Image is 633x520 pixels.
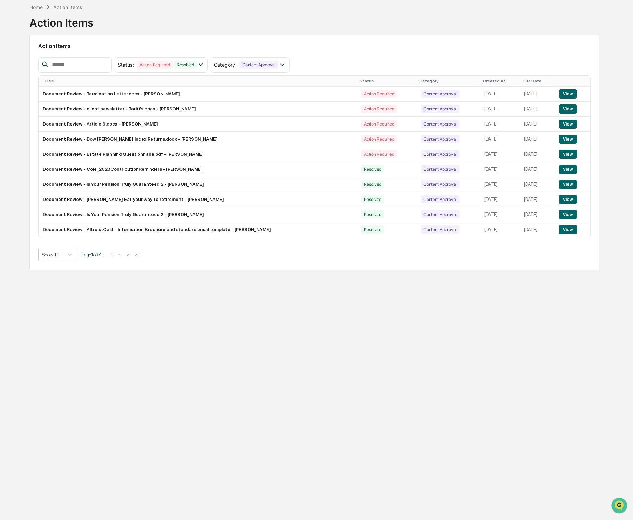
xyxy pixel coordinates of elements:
[559,121,577,127] a: View
[48,86,90,98] a: 🗄️Attestations
[520,147,555,162] td: [DATE]
[559,106,577,112] a: View
[107,251,115,257] button: |<
[361,180,384,188] div: Resolved
[70,119,85,124] span: Pylon
[523,79,552,83] div: Due Date
[361,120,397,128] div: Action Required
[520,117,555,132] td: [DATE]
[137,61,172,69] div: Action Required
[559,104,577,114] button: View
[124,251,131,257] button: >
[24,54,115,61] div: Start new chat
[520,207,555,222] td: [DATE]
[360,79,414,83] div: Status
[520,102,555,117] td: [DATE]
[421,165,460,173] div: Content Approval
[39,102,357,117] td: Document Review - client newsletter - Tariffs.docx - [PERSON_NAME]
[44,79,354,83] div: Title
[559,212,577,217] a: View
[39,132,357,147] td: Document Review - Dow [PERSON_NAME] Index Returns.docx - [PERSON_NAME]
[520,192,555,207] td: [DATE]
[559,89,577,99] button: View
[49,119,85,124] a: Powered byPylon
[29,11,93,29] div: Action Items
[421,90,460,98] div: Content Approval
[118,62,134,68] span: Status :
[480,132,520,147] td: [DATE]
[421,120,460,128] div: Content Approval
[4,99,47,112] a: 🔎Data Lookup
[559,225,577,234] button: View
[39,87,357,102] td: Document Review - Termination Letter.docx - [PERSON_NAME]
[132,251,141,257] button: >|
[559,136,577,142] a: View
[7,89,13,95] div: 🖐️
[7,15,128,26] p: How can we help?
[39,177,357,192] td: Document Review - Is Your Pension Truly Guaranteed 2 - [PERSON_NAME]
[419,79,477,83] div: Category
[559,182,577,187] a: View
[51,89,56,95] div: 🗄️
[421,195,460,203] div: Content Approval
[480,147,520,162] td: [DATE]
[14,88,45,95] span: Preclearance
[559,91,577,96] a: View
[239,61,278,69] div: Content Approval
[559,180,577,189] button: View
[559,210,577,219] button: View
[39,162,357,177] td: Document Review - Cole_2023ContributionReminders - [PERSON_NAME]
[421,225,460,234] div: Content Approval
[39,117,357,132] td: Document Review - Article 6.docx - [PERSON_NAME]
[119,56,128,64] button: Start new chat
[14,102,44,109] span: Data Lookup
[361,105,397,113] div: Action Required
[18,32,116,39] input: Clear
[520,132,555,147] td: [DATE]
[520,222,555,237] td: [DATE]
[361,90,397,98] div: Action Required
[611,497,629,516] iframe: Open customer support
[39,222,357,237] td: Document Review - AltruistCash- Information Brochure and standard email template - [PERSON_NAME]
[480,162,520,177] td: [DATE]
[520,177,555,192] td: [DATE]
[361,165,384,173] div: Resolved
[421,210,460,218] div: Content Approval
[559,167,577,172] a: View
[361,210,384,218] div: Resolved
[480,192,520,207] td: [DATE]
[421,180,460,188] div: Content Approval
[480,87,520,102] td: [DATE]
[559,227,577,232] a: View
[559,165,577,174] button: View
[559,150,577,159] button: View
[82,252,102,257] span: Page 1 of 51
[38,43,590,49] h2: Action Items
[480,222,520,237] td: [DATE]
[483,79,517,83] div: Created At
[421,135,460,143] div: Content Approval
[559,135,577,144] button: View
[214,62,237,68] span: Category :
[361,195,384,203] div: Resolved
[361,135,397,143] div: Action Required
[7,102,13,108] div: 🔎
[361,150,397,158] div: Action Required
[559,195,577,204] button: View
[39,207,357,222] td: Document Review - Is Your Pension Truly Guaranteed 2 - [PERSON_NAME]
[520,87,555,102] td: [DATE]
[116,251,123,257] button: <
[480,117,520,132] td: [DATE]
[480,207,520,222] td: [DATE]
[4,86,48,98] a: 🖐️Preclearance
[559,151,577,157] a: View
[58,88,87,95] span: Attestations
[361,225,384,234] div: Resolved
[39,192,357,207] td: Document Review - [PERSON_NAME] Eat your way to retirement - [PERSON_NAME]
[29,4,43,10] div: Home
[520,162,555,177] td: [DATE]
[39,147,357,162] td: Document Review - Estate Planning Questionnaire.pdf - [PERSON_NAME]
[24,61,89,66] div: We're available if you need us!
[480,177,520,192] td: [DATE]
